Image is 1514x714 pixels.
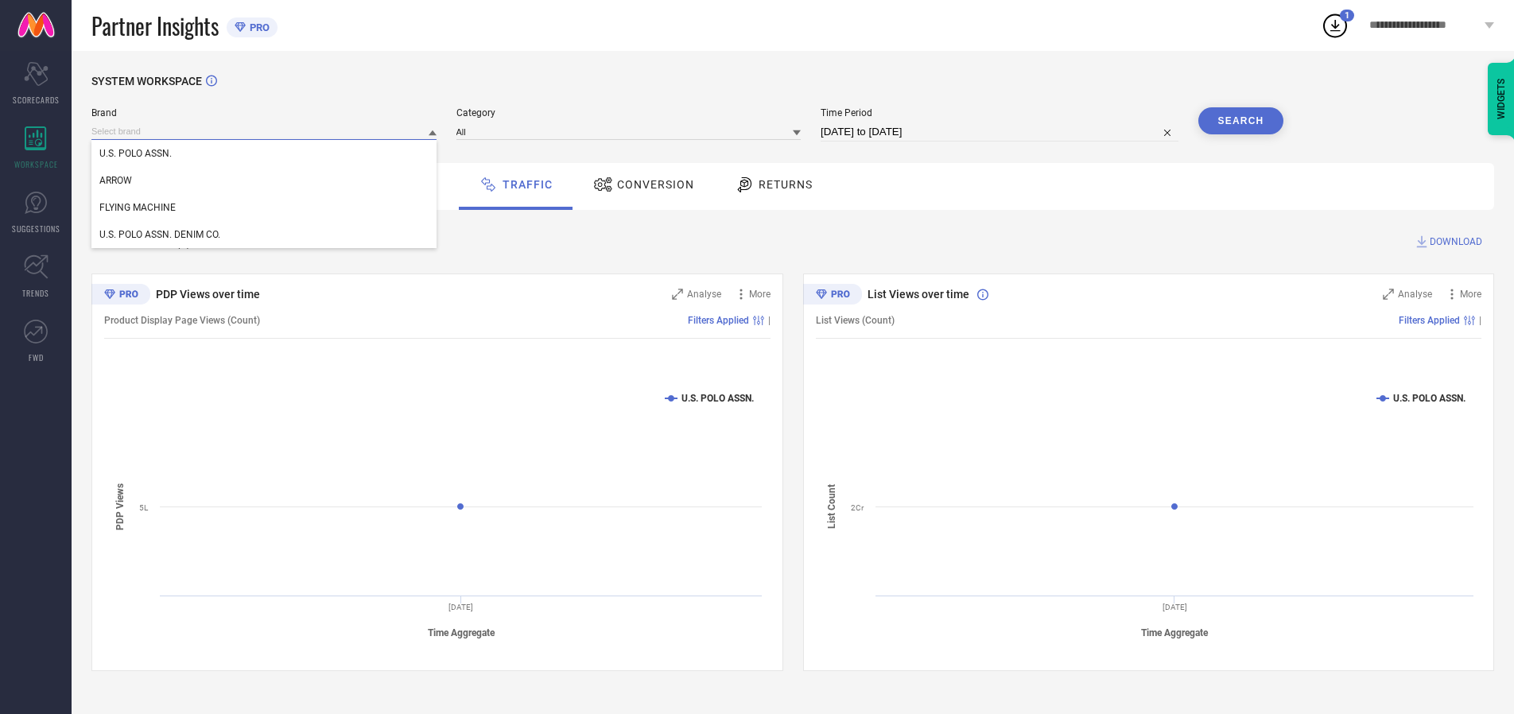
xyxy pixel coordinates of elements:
[12,223,60,235] span: SUGGESTIONS
[1393,393,1465,404] text: U.S. POLO ASSN.
[826,484,837,529] tspan: List Count
[91,194,437,221] div: FLYING MACHINE
[1321,11,1349,40] div: Open download list
[672,289,683,300] svg: Zoom
[821,122,1178,142] input: Select time period
[803,284,862,308] div: Premium
[816,315,895,326] span: List Views (Count)
[91,75,202,87] span: SYSTEM WORKSPACE
[246,21,270,33] span: PRO
[29,351,44,363] span: FWD
[99,148,172,159] span: U.S. POLO ASSN.
[99,175,132,186] span: ARROW
[1399,315,1460,326] span: Filters Applied
[868,288,969,301] span: List Views over time
[749,289,771,300] span: More
[1479,315,1481,326] span: |
[688,315,749,326] span: Filters Applied
[681,393,754,404] text: U.S. POLO ASSN.
[456,107,802,118] span: Category
[91,284,150,308] div: Premium
[91,10,219,42] span: Partner Insights
[1430,234,1482,250] span: DOWNLOAD
[1460,289,1481,300] span: More
[1198,107,1284,134] button: Search
[821,107,1178,118] span: Time Period
[99,229,220,240] span: U.S. POLO ASSN. DENIM CO.
[1141,627,1209,638] tspan: Time Aggregate
[14,158,58,170] span: WORKSPACE
[115,483,126,530] tspan: PDP Views
[687,289,721,300] span: Analyse
[91,221,437,248] div: U.S. POLO ASSN. DENIM CO.
[99,202,176,213] span: FLYING MACHINE
[759,178,813,191] span: Returns
[1345,10,1349,21] span: 1
[768,315,771,326] span: |
[503,178,553,191] span: Traffic
[13,94,60,106] span: SCORECARDS
[448,603,473,611] text: [DATE]
[91,123,437,140] input: Select brand
[91,140,437,167] div: U.S. POLO ASSN.
[428,627,495,638] tspan: Time Aggregate
[91,167,437,194] div: ARROW
[139,503,149,512] text: 5L
[851,503,864,512] text: 2Cr
[91,107,437,118] span: Brand
[22,287,49,299] span: TRENDS
[1162,603,1186,611] text: [DATE]
[104,315,260,326] span: Product Display Page Views (Count)
[1398,289,1432,300] span: Analyse
[617,178,694,191] span: Conversion
[156,288,260,301] span: PDP Views over time
[1383,289,1394,300] svg: Zoom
